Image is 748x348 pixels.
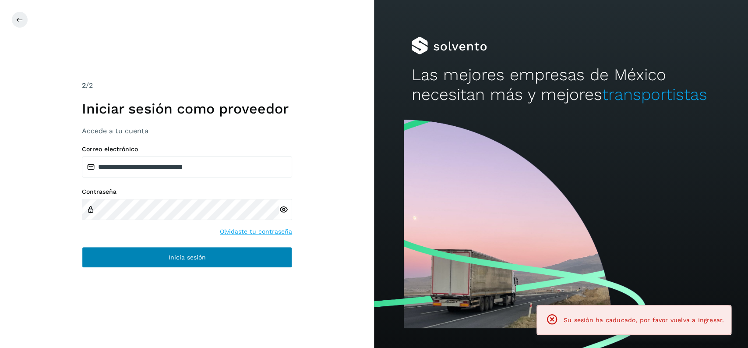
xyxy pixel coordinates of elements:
label: Contraseña [82,188,292,195]
span: Su sesión ha caducado, por favor vuelva a ingresar. [564,316,724,323]
button: Inicia sesión [82,247,292,268]
span: transportistas [602,85,707,104]
h1: Iniciar sesión como proveedor [82,100,292,117]
span: Inicia sesión [169,254,206,260]
a: Olvidaste tu contraseña [220,227,292,236]
label: Correo electrónico [82,146,292,153]
h3: Accede a tu cuenta [82,127,292,135]
div: /2 [82,80,292,91]
span: 2 [82,81,86,89]
h2: Las mejores empresas de México necesitan más y mejores [411,65,710,104]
